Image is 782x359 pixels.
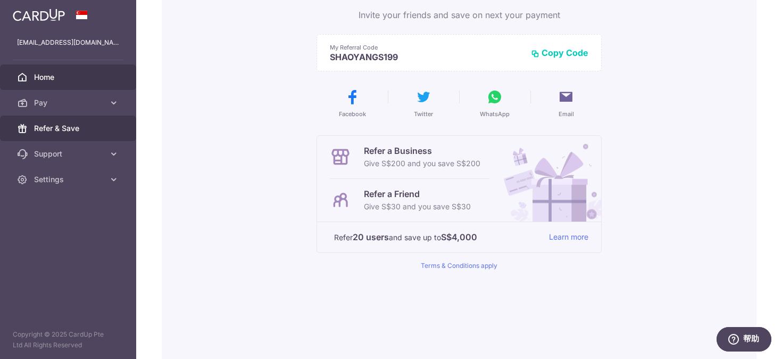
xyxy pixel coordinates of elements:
[321,88,384,118] button: Facebook
[421,262,497,270] a: Terms & Conditions apply
[559,110,574,118] span: Email
[441,231,477,243] strong: S$4,000
[364,187,471,200] p: Refer a Friend
[364,200,471,213] p: Give S$30 and you save S$30
[364,144,480,157] p: Refer a Business
[353,231,389,243] strong: 20 users
[463,88,526,118] button: WhatsApp
[716,327,771,354] iframe: 打开一个小组件，您可以在其中找到更多信息
[17,37,119,48] p: [EMAIL_ADDRESS][DOMAIN_NAME]
[549,231,588,244] a: Learn more
[27,7,44,17] span: 帮助
[34,97,104,108] span: Pay
[34,149,104,159] span: Support
[317,9,602,21] p: Invite your friends and save on next your payment
[414,110,433,118] span: Twitter
[330,52,522,62] p: SHAOYANGS199
[392,88,455,118] button: Twitter
[34,174,104,185] span: Settings
[330,43,522,52] p: My Referral Code
[34,123,104,134] span: Refer & Save
[334,231,540,244] p: Refer and save up to
[34,72,104,83] span: Home
[535,88,597,118] button: Email
[13,9,65,21] img: CardUp
[364,157,480,170] p: Give S$200 and you save S$200
[494,136,601,222] img: Refer
[531,47,588,58] button: Copy Code
[339,110,366,118] span: Facebook
[480,110,510,118] span: WhatsApp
